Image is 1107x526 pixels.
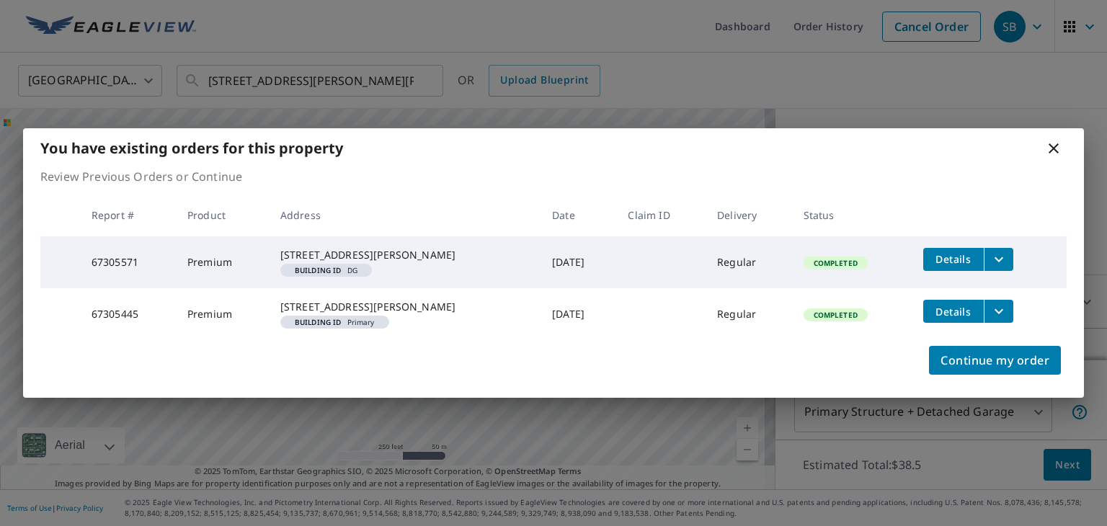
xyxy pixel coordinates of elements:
td: Premium [176,236,269,288]
th: Claim ID [616,194,706,236]
span: DG [286,267,366,274]
p: Review Previous Orders or Continue [40,168,1067,185]
span: Details [932,252,975,266]
div: [STREET_ADDRESS][PERSON_NAME] [280,300,529,314]
span: Primary [286,318,383,326]
th: Report # [80,194,176,236]
td: 67305571 [80,236,176,288]
td: Regular [706,288,791,340]
td: Regular [706,236,791,288]
b: You have existing orders for this property [40,138,343,158]
td: Premium [176,288,269,340]
span: Completed [805,310,866,320]
th: Delivery [706,194,791,236]
em: Building ID [295,267,342,274]
th: Status [792,194,912,236]
div: [STREET_ADDRESS][PERSON_NAME] [280,248,529,262]
button: filesDropdownBtn-67305445 [984,300,1013,323]
button: detailsBtn-67305445 [923,300,984,323]
td: [DATE] [541,236,616,288]
em: Building ID [295,318,342,326]
button: filesDropdownBtn-67305571 [984,248,1013,271]
span: Completed [805,258,866,268]
button: detailsBtn-67305571 [923,248,984,271]
button: Continue my order [929,346,1061,375]
th: Product [176,194,269,236]
td: 67305445 [80,288,176,340]
span: Continue my order [941,350,1049,370]
th: Address [269,194,541,236]
td: [DATE] [541,288,616,340]
th: Date [541,194,616,236]
span: Details [932,305,975,318]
